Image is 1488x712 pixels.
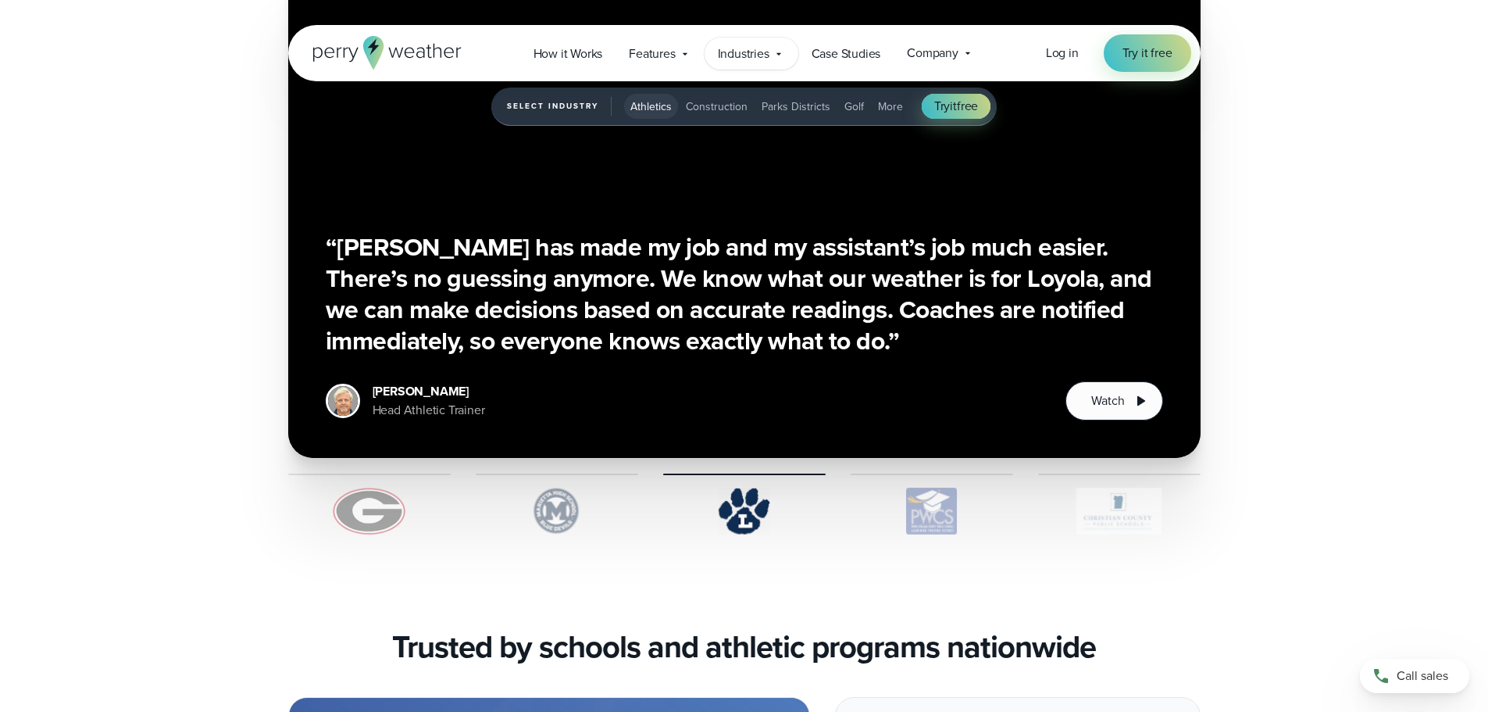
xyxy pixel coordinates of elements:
[1122,44,1172,63] span: Try it free
[373,401,485,420] div: Head Athletic Trainer
[326,231,1163,356] h3: “[PERSON_NAME] has made my job and my assistant’s job much easier. There’s no guessing anymore. W...
[1091,392,1124,410] span: Watch
[624,94,678,119] button: Athletics
[878,98,903,115] span: More
[812,45,881,63] span: Case Studies
[1360,659,1469,693] a: Call sales
[520,38,616,70] a: How it Works
[907,44,958,63] span: Company
[392,628,1096,666] h3: Trusted by schools and athletic programs nationwide
[680,94,754,119] button: Construction
[1046,44,1079,63] a: Log in
[1065,381,1162,420] button: Watch
[686,98,748,115] span: Construction
[476,488,638,535] img: Marietta-High-School.svg
[373,382,485,401] div: [PERSON_NAME]
[630,98,672,115] span: Athletics
[844,98,864,115] span: Golf
[872,94,909,119] button: More
[798,38,894,70] a: Case Studies
[950,97,957,115] span: it
[718,45,769,63] span: Industries
[507,97,612,116] span: Select Industry
[1104,34,1191,72] a: Try it free
[762,98,830,115] span: Parks Districts
[1397,667,1448,685] span: Call sales
[533,45,603,63] span: How it Works
[922,94,990,119] a: Tryitfree
[755,94,837,119] button: Parks Districts
[934,97,978,116] span: Try free
[629,45,675,63] span: Features
[838,94,870,119] button: Golf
